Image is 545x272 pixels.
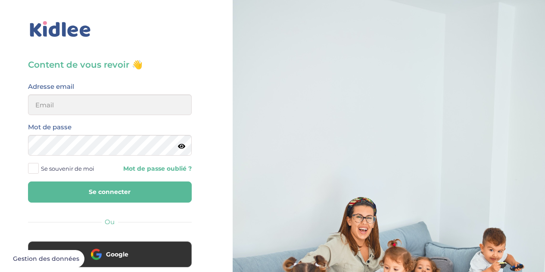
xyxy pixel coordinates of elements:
button: Gestion des données [8,250,84,268]
label: Adresse email [28,81,74,92]
span: Google [106,250,128,259]
a: Mot de passe oublié ? [116,165,192,173]
span: Gestion des données [13,255,79,263]
h3: Content de vous revoir 👋 [28,59,192,71]
span: Se souvenir de moi [41,163,94,174]
input: Email [28,94,192,115]
span: Ou [105,218,115,226]
a: Google [28,256,192,264]
button: Se connecter [28,181,192,203]
img: google.png [91,249,102,259]
label: Mot de passe [28,122,72,133]
img: logo_kidlee_bleu [28,19,93,39]
button: Google [28,241,192,267]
